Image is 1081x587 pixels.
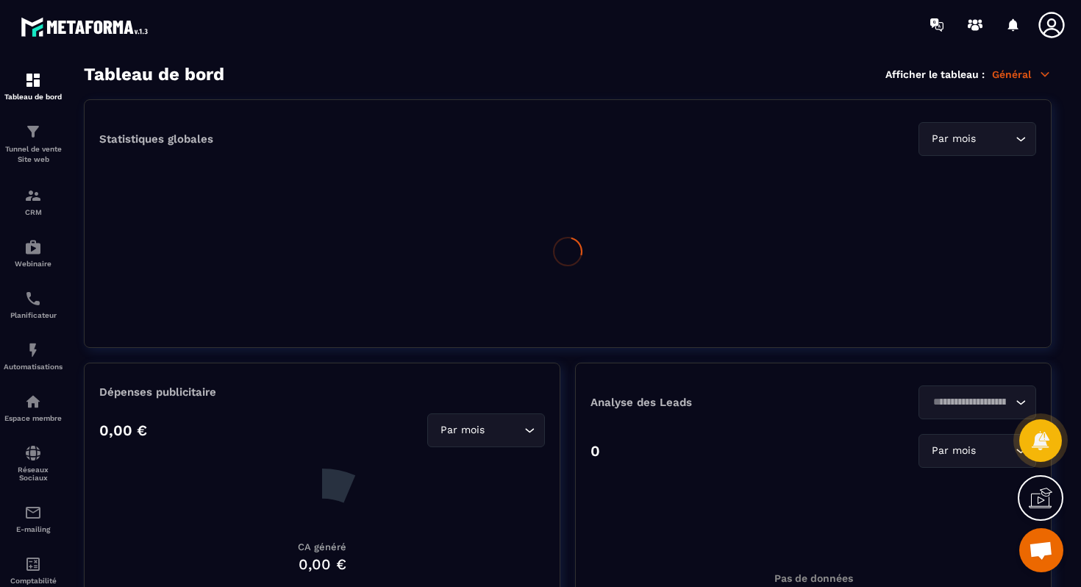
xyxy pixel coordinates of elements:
[4,112,63,176] a: formationformationTunnel de vente Site web
[21,13,153,40] img: logo
[24,555,42,573] img: accountant
[4,60,63,112] a: formationformationTableau de bord
[24,71,42,89] img: formation
[24,444,42,462] img: social-network
[4,227,63,279] a: automationsautomationsWebinaire
[918,385,1036,419] div: Search for option
[4,176,63,227] a: formationformationCRM
[24,238,42,256] img: automations
[4,279,63,330] a: schedulerschedulerPlanificateur
[979,443,1012,459] input: Search for option
[928,394,1012,410] input: Search for option
[24,187,42,204] img: formation
[427,413,545,447] div: Search for option
[4,260,63,268] p: Webinaire
[4,382,63,433] a: automationsautomationsEspace membre
[4,93,63,101] p: Tableau de bord
[979,131,1012,147] input: Search for option
[437,422,488,438] span: Par mois
[4,577,63,585] p: Comptabilité
[4,493,63,544] a: emailemailE-mailing
[774,572,853,584] p: Pas de données
[4,208,63,216] p: CRM
[99,132,213,146] p: Statistiques globales
[4,144,63,165] p: Tunnel de vente Site web
[4,363,63,371] p: Automatisations
[885,68,985,80] p: Afficher le tableau :
[4,525,63,533] p: E-mailing
[928,443,979,459] span: Par mois
[99,421,147,439] p: 0,00 €
[24,123,42,140] img: formation
[4,433,63,493] a: social-networksocial-networkRéseaux Sociaux
[4,330,63,382] a: automationsautomationsAutomatisations
[24,341,42,359] img: automations
[928,131,979,147] span: Par mois
[84,64,224,85] h3: Tableau de bord
[24,504,42,522] img: email
[4,414,63,422] p: Espace membre
[591,396,813,409] p: Analyse des Leads
[1019,528,1063,572] div: Ouvrir le chat
[488,422,521,438] input: Search for option
[918,122,1036,156] div: Search for option
[918,434,1036,468] div: Search for option
[992,68,1052,81] p: Général
[24,393,42,410] img: automations
[99,385,545,399] p: Dépenses publicitaire
[4,466,63,482] p: Réseaux Sociaux
[4,311,63,319] p: Planificateur
[24,290,42,307] img: scheduler
[591,442,600,460] p: 0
